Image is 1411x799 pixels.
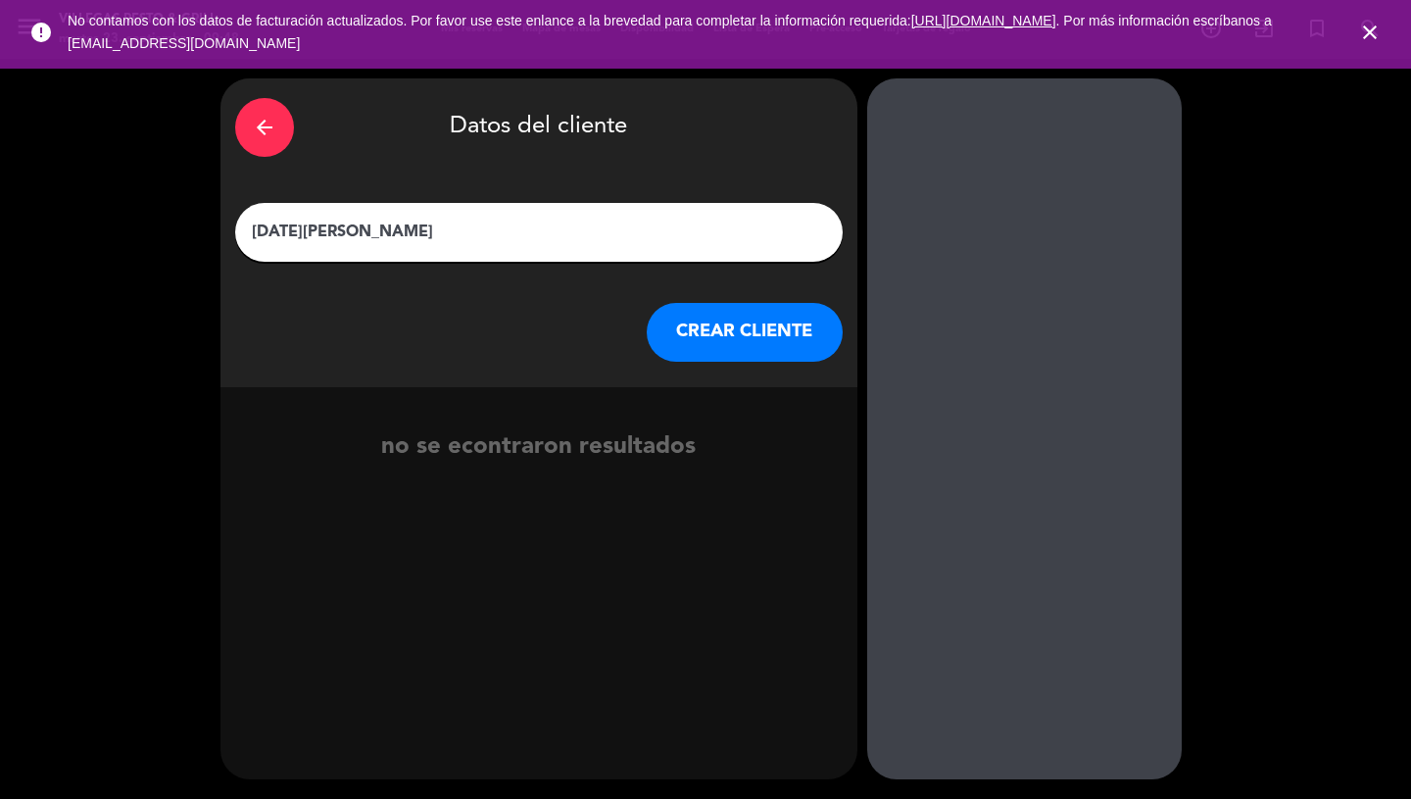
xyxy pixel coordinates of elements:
div: Datos del cliente [235,93,843,162]
a: . Por más información escríbanos a [EMAIL_ADDRESS][DOMAIN_NAME] [68,13,1272,51]
a: [URL][DOMAIN_NAME] [911,13,1056,28]
button: CREAR CLIENTE [647,303,843,362]
i: error [29,21,53,44]
input: Escriba nombre, correo electrónico o número de teléfono... [250,219,828,246]
div: no se econtraron resultados [220,428,857,467]
span: No contamos con los datos de facturación actualizados. Por favor use este enlance a la brevedad p... [68,13,1272,51]
i: arrow_back [253,116,276,139]
i: close [1358,21,1382,44]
